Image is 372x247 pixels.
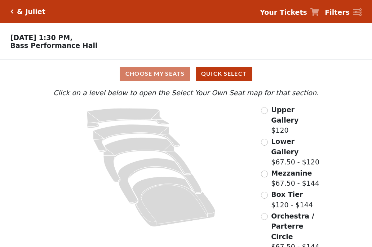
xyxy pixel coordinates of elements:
[271,169,312,177] span: Mezzanine
[260,7,319,18] a: Your Tickets
[196,67,252,81] button: Quick Select
[271,136,320,167] label: $67.50 - $120
[271,189,313,210] label: $120 - $144
[271,106,298,124] span: Upper Gallery
[325,8,350,16] strong: Filters
[87,108,169,128] path: Upper Gallery - Seats Available: 152
[10,9,14,14] a: Click here to go back to filters
[271,137,298,156] span: Lower Gallery
[260,8,307,16] strong: Your Tickets
[52,88,320,98] p: Click on a level below to open the Select Your Own Seat map for that section.
[271,212,314,241] span: Orchestra / Parterre Circle
[271,105,320,136] label: $120
[132,177,216,227] path: Orchestra / Parterre Circle - Seats Available: 33
[17,8,45,16] h5: & Juliet
[271,168,319,189] label: $67.50 - $144
[271,190,303,198] span: Box Tier
[325,7,362,18] a: Filters
[93,124,180,152] path: Lower Gallery - Seats Available: 62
